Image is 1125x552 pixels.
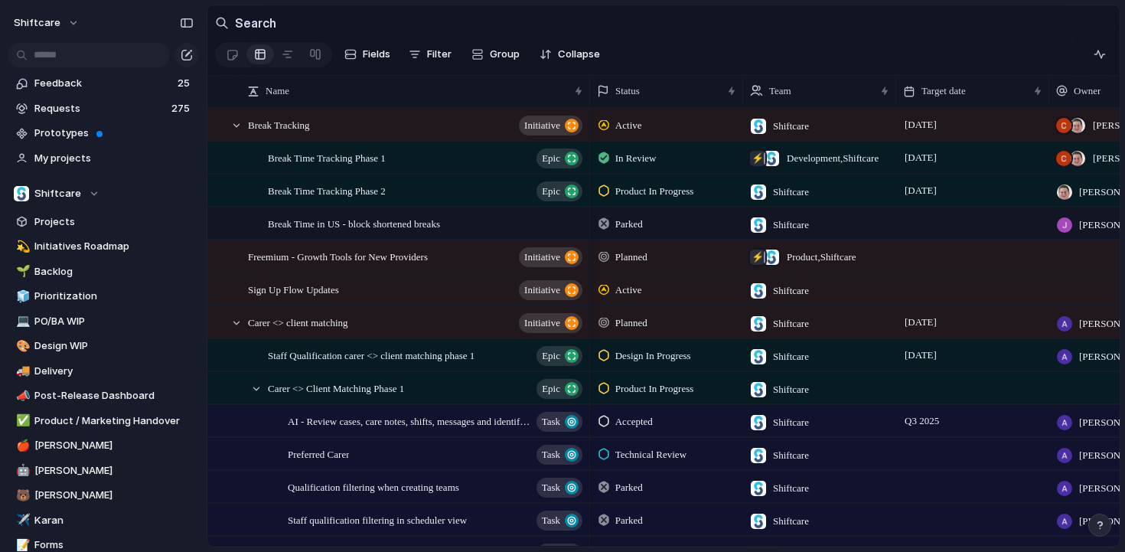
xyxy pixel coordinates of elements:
a: 💻PO/BA WIP [8,310,199,333]
span: Shiftcare [773,217,809,233]
span: Karan [34,513,194,528]
span: Carer <> client matching [248,313,348,331]
span: Epic [542,148,560,169]
span: Feedback [34,76,173,91]
span: Product / Marketing Handover [34,413,194,429]
div: 🌱 [16,263,27,280]
span: Planned [615,315,647,331]
a: ✅Product / Marketing Handover [8,410,199,433]
button: Epic [536,149,582,168]
span: Parked [615,513,643,528]
div: ✈️ [16,511,27,529]
button: Epic [536,379,582,399]
span: Shiftcare [34,186,81,201]
span: Accepted [615,414,653,430]
span: Status [615,83,640,99]
span: [DATE] [901,346,941,364]
span: Group [490,47,520,62]
button: Collapse [533,42,606,67]
span: Task [542,477,560,498]
span: Design WIP [34,338,194,354]
span: Q3 2025 [901,412,943,430]
span: Collapse [558,47,600,62]
a: 📣Post-Release Dashboard [8,384,199,407]
span: Carer <> Client Matching Phase 1 [268,379,404,397]
span: Preferred Carer [288,445,349,462]
a: Prototypes [8,122,199,145]
div: 💫 [16,238,27,256]
div: 🍎[PERSON_NAME] [8,434,199,457]
span: [DATE] [901,149,941,167]
div: 📣 [16,387,27,405]
div: 💻 [16,312,27,330]
button: initiative [519,280,582,300]
button: 💻 [14,314,29,329]
span: Epic [542,345,560,367]
span: initiative [524,115,560,136]
span: Shiftcare [773,349,809,364]
span: Target date [921,83,966,99]
span: 25 [178,76,193,91]
button: Filter [403,42,458,67]
a: Requests275 [8,97,199,120]
button: Fields [338,42,396,67]
div: 🎨 [16,338,27,355]
span: Active [615,283,642,298]
button: 🤖 [14,463,29,479]
button: ✈️ [14,513,29,528]
button: Shiftcare [8,182,199,205]
span: Delivery [34,364,194,379]
span: Epic [542,181,560,202]
span: Owner [1074,83,1101,99]
button: 📣 [14,388,29,403]
span: Active [615,118,642,133]
span: Shiftcare [773,514,809,529]
span: My projects [34,151,194,166]
span: Freemium - Growth Tools for New Providers [248,247,428,265]
span: Break Time in US - block shortened breaks [268,214,440,232]
a: 🐻[PERSON_NAME] [8,484,199,507]
span: initiative [524,312,560,334]
span: Projects [34,214,194,230]
a: 🌱Backlog [8,260,199,283]
a: Projects [8,211,199,234]
div: 🤖[PERSON_NAME] [8,459,199,482]
button: 🍎 [14,438,29,453]
span: Shiftcare [773,316,809,332]
div: 🚚Delivery [8,360,199,383]
button: 🧊 [14,289,29,304]
button: ✅ [14,413,29,429]
button: initiative [519,116,582,136]
span: Shiftcare [773,481,809,496]
span: Staff qualification filtering in scheduler view [288,511,467,528]
button: 🎨 [14,338,29,354]
button: Task [536,478,582,498]
span: Parked [615,217,643,232]
span: Epic [542,378,560,400]
a: 🧊Prioritization [8,285,199,308]
a: ✈️Karan [8,509,199,532]
span: Backlog [34,264,194,279]
span: Filter [427,47,452,62]
span: [DATE] [901,116,941,134]
span: Design In Progress [615,348,691,364]
div: ✅ [16,412,27,430]
a: 💫Initiatives Roadmap [8,235,199,258]
span: Shiftcare [773,382,809,397]
button: 💫 [14,239,29,254]
span: PO/BA WIP [34,314,194,329]
span: Development , Shiftcare [787,151,879,166]
button: 🌱 [14,264,29,279]
span: Planned [615,250,647,265]
span: [PERSON_NAME] [34,438,194,453]
span: Break Time Tracking Phase 1 [268,149,386,166]
span: Task [542,444,560,465]
span: Break Time Tracking Phase 2 [268,181,386,199]
span: initiative [524,279,560,301]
